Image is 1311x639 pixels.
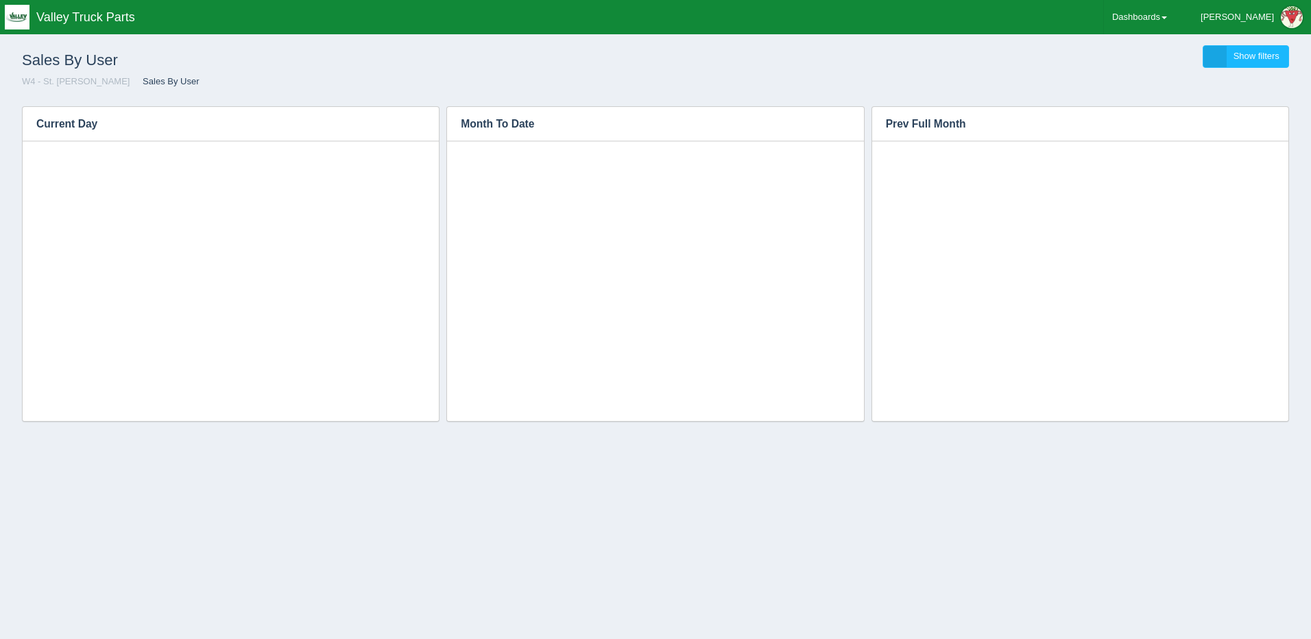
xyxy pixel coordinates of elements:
span: Show filters [1234,51,1279,61]
h1: Sales By User [22,45,655,75]
img: q1blfpkbivjhsugxdrfq.png [5,5,29,29]
li: Sales By User [132,75,199,88]
h3: Prev Full Month [872,107,1268,141]
img: Profile Picture [1281,6,1303,28]
a: Show filters [1203,45,1289,68]
span: Valley Truck Parts [36,10,135,24]
a: W4 - St. [PERSON_NAME] [22,76,130,86]
h3: Current Day [23,107,418,141]
div: [PERSON_NAME] [1201,3,1274,31]
h3: Month To Date [447,107,843,141]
